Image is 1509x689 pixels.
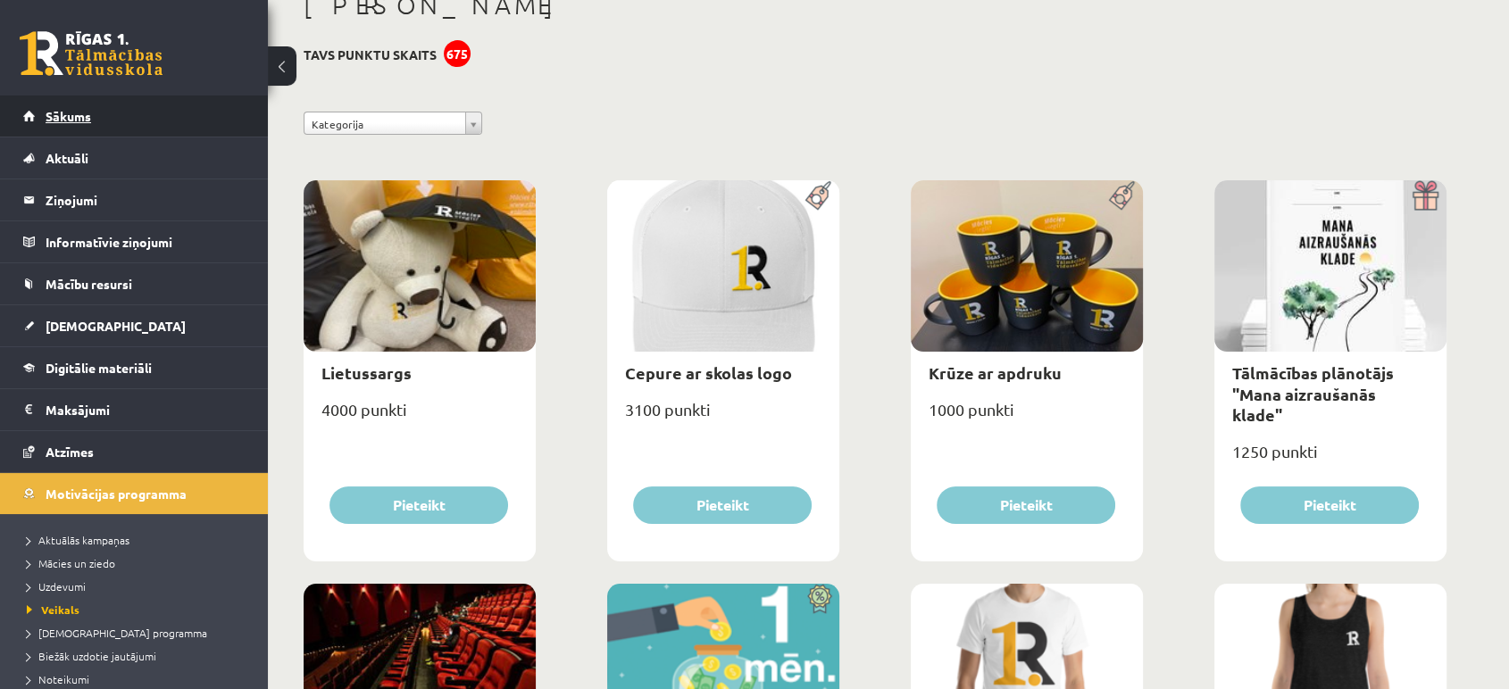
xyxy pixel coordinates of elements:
[46,276,132,292] span: Mācību resursi
[46,108,91,124] span: Sākums
[633,486,812,524] button: Pieteikt
[23,305,246,346] a: [DEMOGRAPHIC_DATA]
[304,394,536,439] div: 4000 punkti
[27,671,250,687] a: Noteikumi
[23,95,246,137] a: Sākums
[1406,180,1446,211] img: Dāvana ar pārsteigumu
[911,394,1143,439] div: 1000 punkti
[27,556,115,570] span: Mācies un ziedo
[27,533,129,547] span: Aktuālās kampaņas
[929,362,1062,383] a: Krūze ar apdruku
[46,221,246,262] legend: Informatīvie ziņojumi
[1232,362,1394,425] a: Tālmācības plānotājs "Mana aizraušanās klade"
[46,150,88,166] span: Aktuāli
[27,579,86,594] span: Uzdevumi
[27,648,250,664] a: Biežāk uzdotie jautājumi
[304,112,482,135] a: Kategorija
[27,672,89,686] span: Noteikumi
[1240,486,1419,524] button: Pieteikt
[23,221,246,262] a: Informatīvie ziņojumi
[444,40,471,67] div: 675
[937,486,1115,524] button: Pieteikt
[329,486,508,524] button: Pieteikt
[27,602,250,618] a: Veikals
[46,318,186,334] span: [DEMOGRAPHIC_DATA]
[799,584,839,614] img: Atlaide
[46,179,246,220] legend: Ziņojumi
[20,31,163,76] a: Rīgas 1. Tālmācības vidusskola
[27,626,207,640] span: [DEMOGRAPHIC_DATA] programma
[23,137,246,178] a: Aktuāli
[46,444,94,460] span: Atzīmes
[46,360,152,376] span: Digitālie materiāli
[23,263,246,304] a: Mācību resursi
[1214,436,1446,481] div: 1250 punkti
[46,389,246,430] legend: Maksājumi
[312,112,458,136] span: Kategorija
[27,625,250,641] a: [DEMOGRAPHIC_DATA] programma
[607,394,839,439] div: 3100 punkti
[321,362,412,383] a: Lietussargs
[27,602,79,617] span: Veikals
[27,649,156,663] span: Biežāk uzdotie jautājumi
[46,486,187,502] span: Motivācijas programma
[799,180,839,211] img: Populāra prece
[27,532,250,548] a: Aktuālās kampaņas
[27,555,250,571] a: Mācies un ziedo
[304,47,437,62] h3: Tavs punktu skaits
[23,431,246,472] a: Atzīmes
[27,578,250,594] a: Uzdevumi
[23,347,246,388] a: Digitālie materiāli
[23,473,246,514] a: Motivācijas programma
[625,362,792,383] a: Cepure ar skolas logo
[23,179,246,220] a: Ziņojumi
[23,389,246,430] a: Maksājumi
[1103,180,1143,211] img: Populāra prece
